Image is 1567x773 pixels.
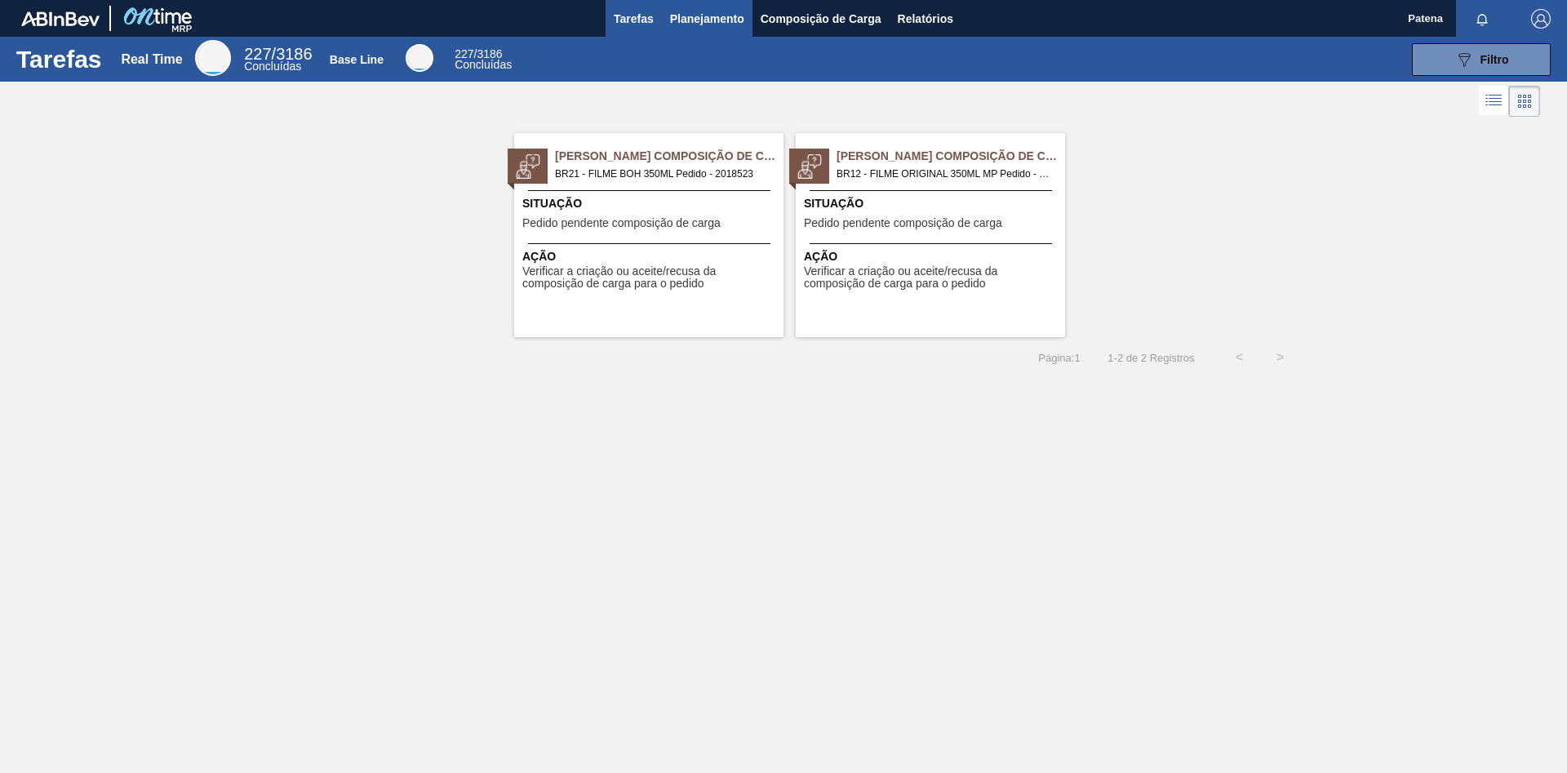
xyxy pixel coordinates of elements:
[804,248,1061,265] span: Ação
[761,9,881,29] span: Composição de Carga
[837,165,1052,183] span: BR12 - FILME ORIGINAL 350ML MP Pedido - 2025638
[804,217,1002,229] span: Pedido pendente composição de carga
[1219,337,1260,378] button: <
[244,45,312,63] span: / 3186
[522,248,779,265] span: Ação
[516,154,540,179] img: status
[16,50,102,69] h1: Tarefas
[406,44,433,72] div: Base Line
[1531,9,1551,29] img: Logout
[555,148,783,165] span: Pedido Aguardando Composição de Carga
[1509,86,1540,117] div: Visão em Cards
[1260,337,1301,378] button: >
[244,45,271,63] span: 227
[244,47,312,72] div: Real Time
[522,217,721,229] span: Pedido pendente composição de carga
[614,9,654,29] span: Tarefas
[1480,53,1509,66] span: Filtro
[555,165,770,183] span: BR21 - FILME BOH 350ML Pedido - 2018523
[670,9,744,29] span: Planejamento
[330,53,384,66] div: Base Line
[804,195,1061,212] span: Situação
[244,60,301,73] span: Concluídas
[898,9,953,29] span: Relatórios
[1412,43,1551,76] button: Filtro
[1456,7,1508,30] button: Notificações
[1479,86,1509,117] div: Visão em Lista
[1038,352,1080,364] span: Página : 1
[1105,352,1195,364] span: 1 - 2 de 2 Registros
[804,265,1061,291] span: Verificar a criação ou aceite/recusa da composição de carga para o pedido
[455,49,512,70] div: Base Line
[121,52,182,67] div: Real Time
[522,195,779,212] span: Situação
[195,40,231,76] div: Real Time
[455,58,512,71] span: Concluídas
[837,148,1065,165] span: Pedido Aguardando Composição de Carga
[522,265,779,291] span: Verificar a criação ou aceite/recusa da composição de carga para o pedido
[21,11,100,26] img: TNhmsLtSVTkK8tSr43FrP2fwEKptu5GPRR3wAAAABJRU5ErkJggg==
[455,47,473,60] span: 227
[797,154,822,179] img: status
[455,47,502,60] span: / 3186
